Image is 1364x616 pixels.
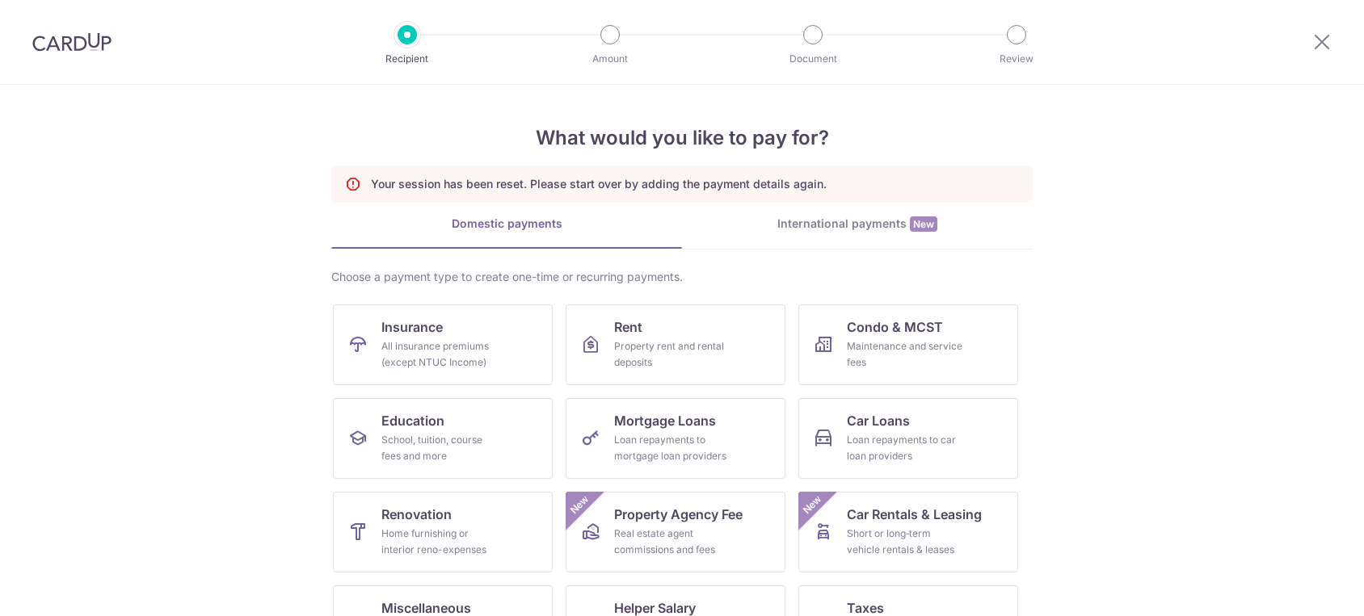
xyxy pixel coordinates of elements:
a: EducationSchool, tuition, course fees and more [333,398,553,479]
h4: What would you like to pay for? [331,124,1033,153]
div: Choose a payment type to create one-time or recurring payments. [331,269,1033,285]
div: Short or long‑term vehicle rentals & leases [847,526,963,558]
div: Real estate agent commissions and fees [614,526,730,558]
div: Home furnishing or interior reno-expenses [381,526,498,558]
div: Loan repayments to car loan providers [847,432,963,464]
span: Condo & MCST [847,317,943,337]
a: InsuranceAll insurance premiums (except NTUC Income) [333,304,553,385]
div: Loan repayments to mortgage loan providers [614,432,730,464]
a: Condo & MCSTMaintenance and service fees [798,304,1018,385]
span: New [799,492,826,518]
iframe: Opens a widget where you can find more information [1261,568,1348,608]
span: New [910,216,937,232]
a: Car LoansLoan repayments to car loan providers [798,398,1018,479]
span: New [566,492,593,518]
div: All insurance premiums (except NTUC Income) [381,338,498,371]
span: Rent [614,317,642,337]
p: Recipient [347,51,467,67]
span: Car Rentals & Leasing [847,505,982,524]
p: Document [753,51,873,67]
span: Renovation [381,505,452,524]
p: Amount [550,51,670,67]
div: Domestic payments [331,216,682,232]
a: RentProperty rent and rental deposits [566,304,785,385]
p: Your session has been reset. Please start over by adding the payment details again. [371,176,827,192]
p: Review [957,51,1076,67]
div: Property rent and rental deposits [614,338,730,371]
a: Property Agency FeeReal estate agent commissions and feesNew [566,492,785,572]
a: Car Rentals & LeasingShort or long‑term vehicle rentals & leasesNew [798,492,1018,572]
div: School, tuition, course fees and more [381,432,498,464]
span: Car Loans [847,411,910,430]
span: Education [381,411,444,430]
span: Property Agency Fee [614,505,743,524]
div: Maintenance and service fees [847,338,963,371]
span: Insurance [381,317,443,337]
a: Mortgage LoansLoan repayments to mortgage loan providers [566,398,785,479]
span: Mortgage Loans [614,411,716,430]
div: International payments [682,216,1033,233]
a: RenovationHome furnishing or interior reno-expenses [333,492,553,572]
img: CardUp [32,32,112,52]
